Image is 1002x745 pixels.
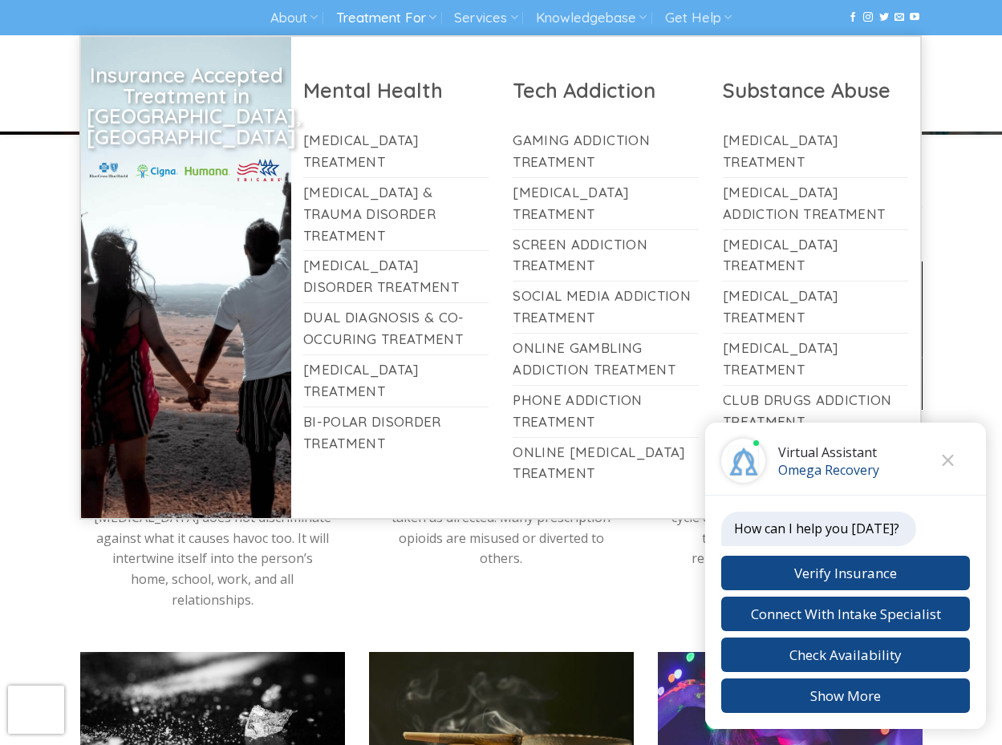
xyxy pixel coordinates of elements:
a: Treatment For [336,3,436,33]
a: Club Drugs Addiction Treatment [723,386,909,437]
a: Knowledgebase [536,3,647,33]
h2: Insurance Accepted Treatment in [GEOGRAPHIC_DATA], [GEOGRAPHIC_DATA] [87,65,286,147]
a: Follow on Facebook [848,12,858,23]
a: Bi-Polar Disorder Treatment [303,407,489,459]
a: [MEDICAL_DATA] Treatment [513,178,699,229]
a: Follow on Instagram [863,12,873,23]
a: Follow on Twitter [879,12,889,23]
a: [MEDICAL_DATA] Treatment [303,126,489,177]
h2: Substance Abuse [723,77,909,103]
h2: Tech Addiction [513,77,699,103]
a: [MEDICAL_DATA] Addiction Treatment [723,178,909,229]
a: [MEDICAL_DATA] Treatment [303,355,489,407]
a: Dual Diagnosis & Co-Occuring Treatment [303,303,489,354]
p: Alcohol-related causes are the third greatest preventable cause of mortality in [GEOGRAPHIC_DATA]... [92,446,333,610]
a: [MEDICAL_DATA] Treatment [723,230,909,281]
a: Get Help [665,3,732,33]
a: [MEDICAL_DATA] Treatment [723,126,909,177]
a: Phone Addiction Treatment [513,386,699,437]
a: About [270,3,318,33]
a: Send us an email [894,12,904,23]
a: Services [454,3,517,33]
a: Gaming Addiction Treatment [513,126,699,177]
a: [MEDICAL_DATA] & Trauma Disorder Treatment [303,178,489,251]
a: [MEDICAL_DATA] Disorder Treatment [303,251,489,302]
a: Follow on YouTube [910,12,919,23]
a: Online [MEDICAL_DATA] Treatment [513,438,699,489]
h2: Mental Health [303,77,489,103]
a: [MEDICAL_DATA] Treatment [723,334,909,385]
a: Online Gambling Addiction Treatment [513,334,699,385]
a: Screen Addiction Treatment [513,230,699,281]
a: [MEDICAL_DATA] Treatment [723,281,909,333]
a: Social Media Addiction Treatment [513,281,699,333]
